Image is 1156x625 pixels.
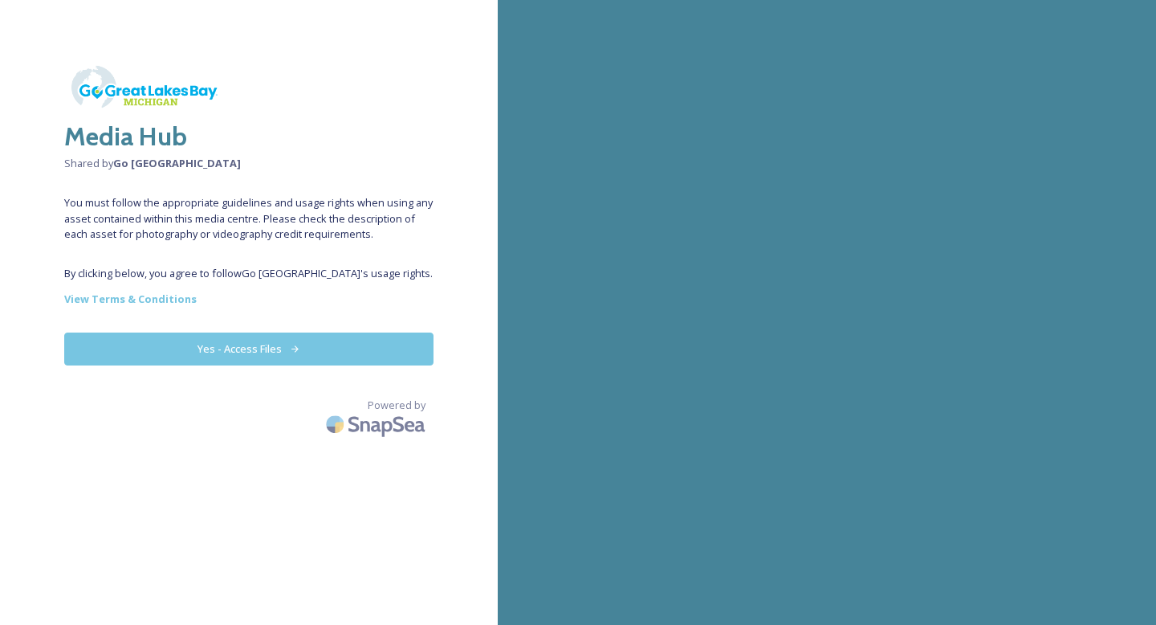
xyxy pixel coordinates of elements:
span: Powered by [368,398,425,413]
span: By clicking below, you agree to follow Go [GEOGRAPHIC_DATA] 's usage rights. [64,266,433,281]
h2: Media Hub [64,117,433,156]
button: Yes - Access Files [64,333,433,366]
img: GoGreatHoriz_MISkies_RegionalTrails.png [64,64,225,109]
span: Shared by [64,156,433,171]
span: You must follow the appropriate guidelines and usage rights when using any asset contained within... [64,195,433,242]
img: SnapSea Logo [321,406,433,443]
strong: View Terms & Conditions [64,292,197,306]
a: View Terms & Conditions [64,289,433,308]
strong: Go [GEOGRAPHIC_DATA] [113,156,241,170]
